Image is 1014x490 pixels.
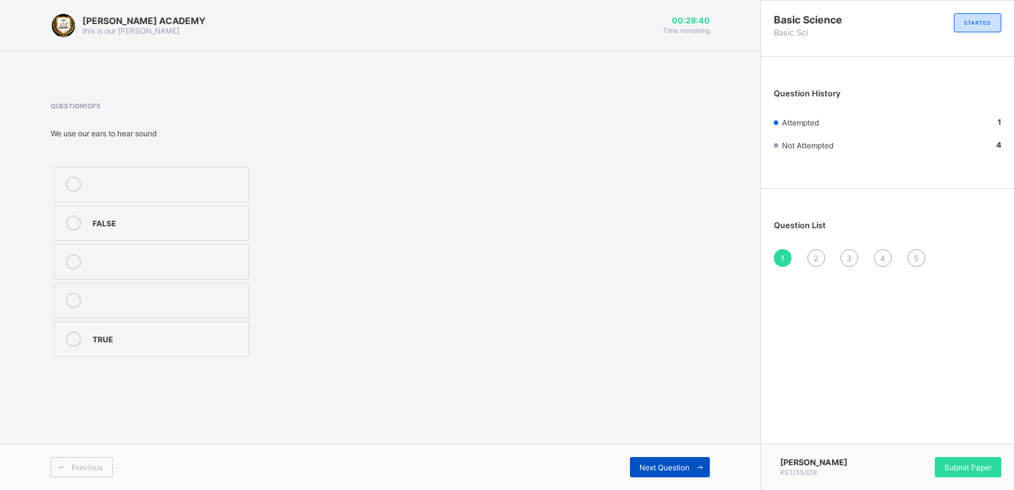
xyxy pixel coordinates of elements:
[998,117,1001,127] b: 1
[774,28,888,37] span: Basic Sci
[780,458,847,467] span: [PERSON_NAME]
[72,463,103,472] span: Previous
[51,129,387,138] div: We use our ears to hear sound
[93,332,242,344] div: TRUE
[639,463,690,472] span: Next Question
[781,254,785,263] span: 1
[51,102,387,110] span: Question 1 of 5
[847,254,852,263] span: 3
[774,89,840,98] span: Question History
[82,26,179,35] span: this is our [PERSON_NAME]
[663,27,710,34] span: Time remaining
[914,254,918,263] span: 5
[663,16,710,25] span: 00:28:40
[944,463,992,472] span: Submit Paper
[82,15,205,26] span: [PERSON_NAME] ACADEMY
[782,141,833,150] span: Not Attempted
[780,468,817,476] span: KST/35/018
[93,216,242,228] div: FALSE
[996,140,1001,150] b: 4
[782,118,819,127] span: Attempted
[814,254,818,263] span: 2
[964,20,991,26] span: STARTED
[774,221,826,230] span: Question List
[880,254,885,263] span: 4
[774,13,888,26] span: Basic Science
